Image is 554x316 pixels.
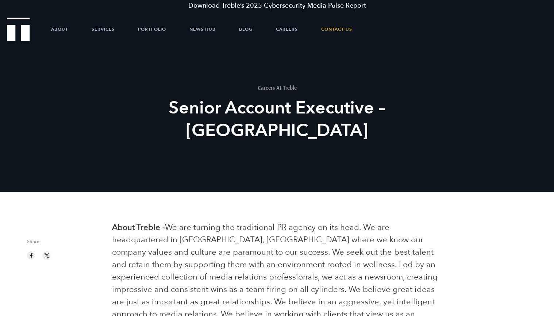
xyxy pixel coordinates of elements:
[276,18,298,40] a: Careers
[92,18,115,40] a: Services
[321,18,352,40] a: Contact Us
[189,18,216,40] a: News Hub
[142,85,412,90] h1: Careers At Treble
[7,18,29,41] a: Treble Homepage
[138,18,166,40] a: Portfolio
[142,97,412,142] h2: Senior Account Executive – [GEOGRAPHIC_DATA]
[239,18,253,40] a: Blog
[112,222,165,233] strong: About Treble -
[27,239,101,248] span: Share
[28,252,35,259] img: facebook sharing button
[7,18,30,41] img: Treble logo
[51,18,68,40] a: About
[43,252,50,259] img: twitter sharing button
